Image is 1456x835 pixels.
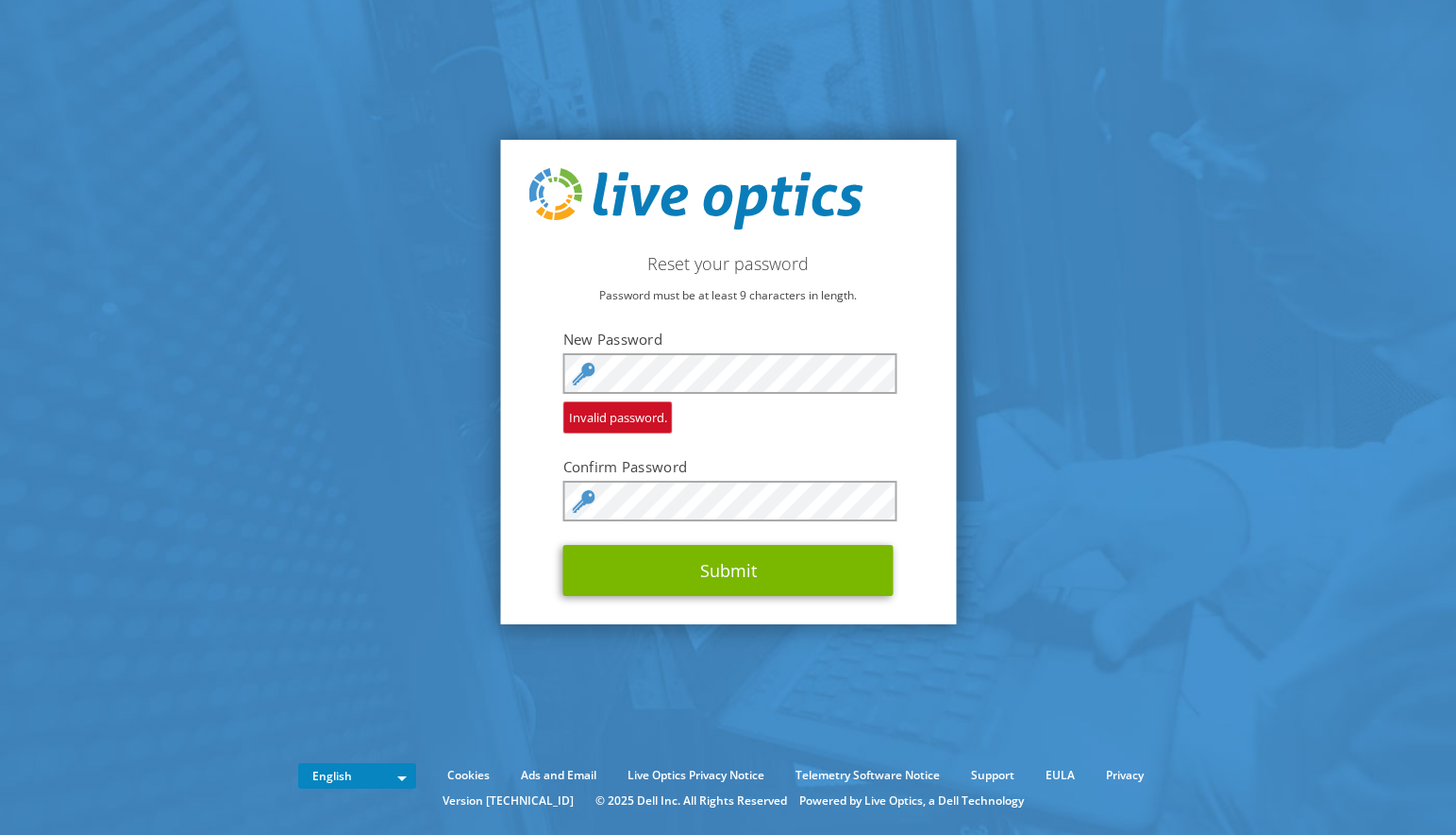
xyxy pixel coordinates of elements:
a: Telemetry Software Notice [781,765,954,786]
button: Submit [563,545,894,596]
h2: Reset your password [528,253,928,274]
label: New Password [563,330,894,349]
span: Invalid password. [563,401,673,434]
li: © 2025 Dell Inc. All Rights Reserved [586,791,796,811]
a: Support [957,765,1029,786]
p: Password must be at least 9 characters in length. [528,285,928,306]
img: live_optics_svg.svg [528,168,862,230]
a: Privacy [1092,765,1158,786]
a: Cookies [433,765,504,786]
li: Version [TECHNICAL_ID] [433,791,583,811]
label: Confirm Password [563,457,894,476]
li: Powered by Live Optics, a Dell Technology [799,791,1024,811]
a: EULA [1031,765,1089,786]
a: Live Optics Privacy Notice [613,765,778,786]
a: Ads and Email [507,765,611,786]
